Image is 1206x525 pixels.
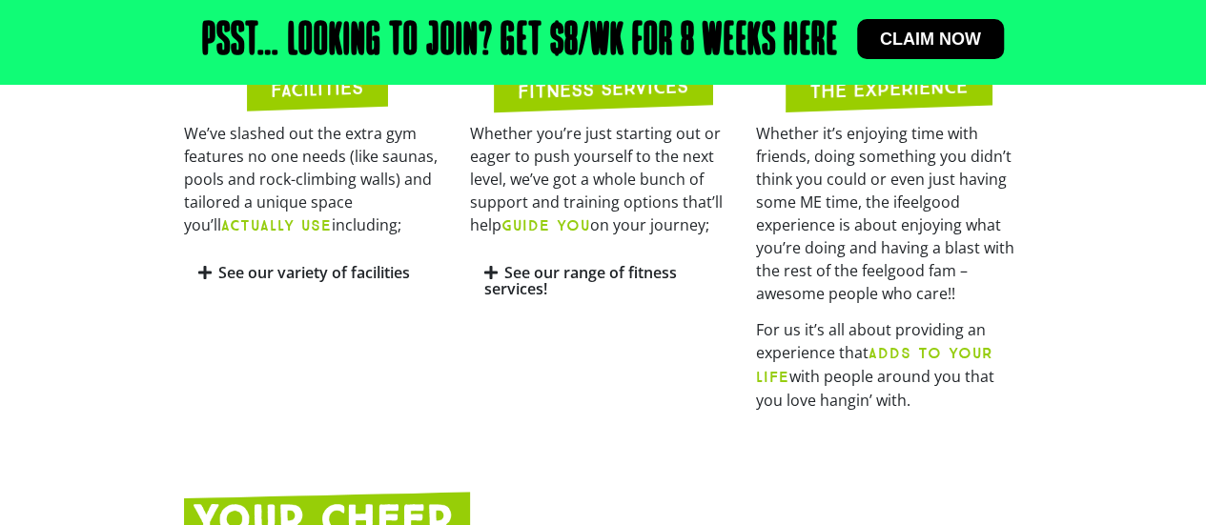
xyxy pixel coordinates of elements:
h2: FITNESS SERVICES [518,75,688,100]
span: Claim now [880,30,981,48]
b: ADDS TO YOUR LIFE [755,344,992,386]
a: See our range of fitness services! [483,262,676,299]
p: Whether it’s enjoying time with friends, doing something you didn’t think you could or even just ... [755,122,1022,305]
div: See our range of fitness services! [469,251,736,312]
h2: Psst… Looking to join? Get $8/wk for 8 weeks here [202,19,838,65]
b: GUIDE YOU [501,216,589,234]
p: Whether you’re just starting out or eager to push yourself to the next level, we’ve got a whole b... [469,122,736,237]
b: ACTUALLY USE [221,216,332,234]
a: See our variety of facilities [218,262,410,283]
a: Claim now [857,19,1004,59]
p: For us it’s all about providing an experience that with people around you that you love hangin’ w... [755,318,1022,412]
div: See our variety of facilities [184,251,451,295]
h2: FACILITIES [271,77,363,99]
h2: THE EXPERIENCE [809,76,968,101]
p: We’ve slashed out the extra gym features no one needs (like saunas, pools and rock-climbing walls... [184,122,451,237]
